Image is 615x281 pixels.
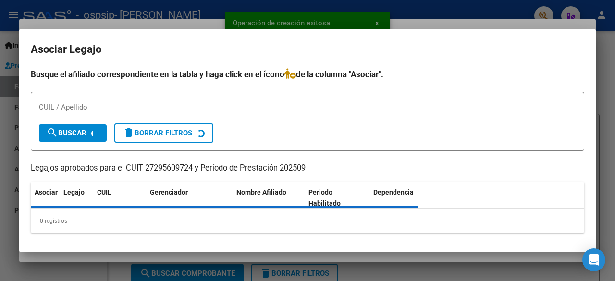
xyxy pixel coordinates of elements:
div: 0 registros [31,209,584,233]
h2: Asociar Legajo [31,40,584,59]
span: Gerenciador [150,188,188,196]
datatable-header-cell: Gerenciador [146,182,233,214]
datatable-header-cell: Dependencia [369,182,442,214]
div: Open Intercom Messenger [582,248,605,271]
datatable-header-cell: Periodo Habilitado [305,182,369,214]
span: Dependencia [373,188,414,196]
span: Borrar Filtros [123,129,192,137]
h4: Busque el afiliado correspondiente en la tabla y haga click en el ícono de la columna "Asociar". [31,68,584,81]
datatable-header-cell: Legajo [60,182,93,214]
mat-icon: delete [123,127,135,138]
datatable-header-cell: CUIL [93,182,146,214]
span: Nombre Afiliado [236,188,286,196]
mat-icon: search [47,127,58,138]
button: Borrar Filtros [114,123,213,143]
datatable-header-cell: Nombre Afiliado [233,182,305,214]
p: Legajos aprobados para el CUIT 27295609724 y Período de Prestación 202509 [31,162,584,174]
button: Buscar [39,124,107,142]
span: Periodo Habilitado [308,188,341,207]
span: CUIL [97,188,111,196]
span: Asociar [35,188,58,196]
datatable-header-cell: Asociar [31,182,60,214]
span: Buscar [47,129,86,137]
span: Legajo [63,188,85,196]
